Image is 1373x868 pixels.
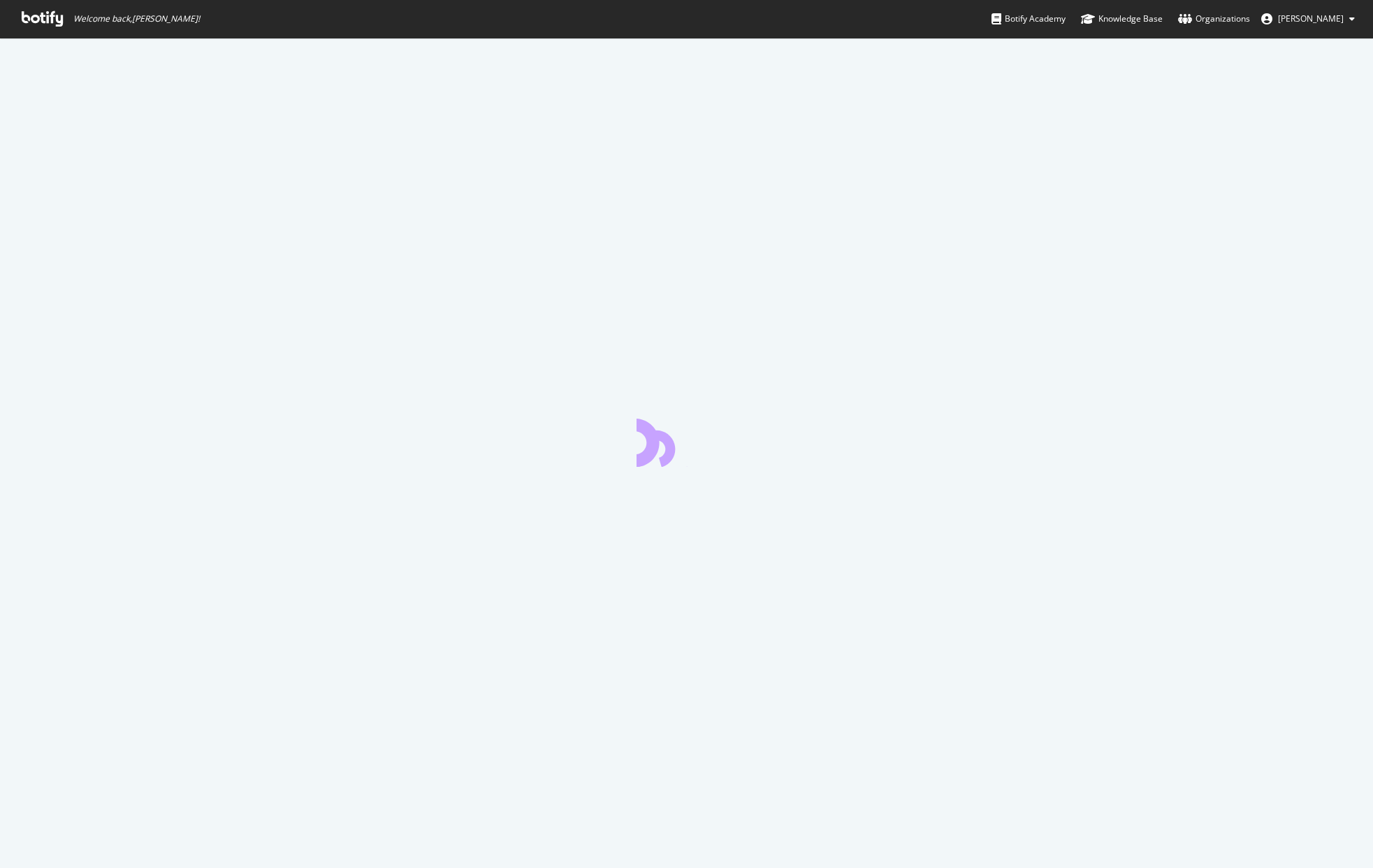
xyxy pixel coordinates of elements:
[73,13,200,24] span: Welcome back, [PERSON_NAME] !
[1250,8,1366,30] button: [PERSON_NAME]
[1178,12,1250,26] div: Organizations
[991,12,1066,26] div: Botify Academy
[637,417,737,467] div: animation
[1081,12,1163,26] div: Knowledge Base
[1278,13,1344,24] span: Tim Manalo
